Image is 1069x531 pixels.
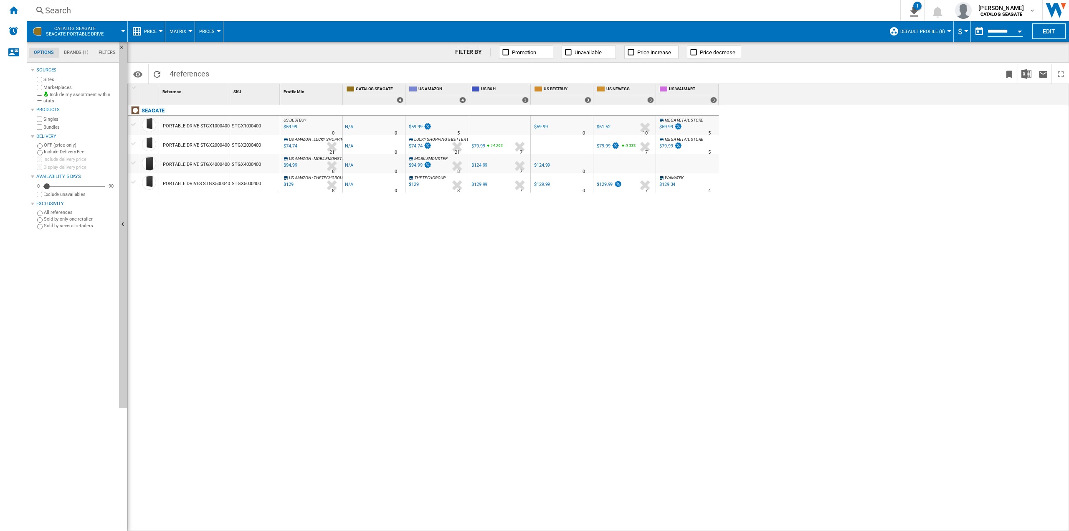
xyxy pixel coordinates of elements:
[46,21,112,42] button: CATALOG SEAGATESeagate portable drive
[520,168,522,176] div: Delivery Time : 7 days
[534,124,547,130] div: $59.99
[345,84,405,105] div: CATALOG SEAGATE 4 offers sold by CATALOG SEAGATE
[1052,64,1069,84] button: Maximize
[144,29,157,34] span: Price
[955,2,972,19] img: profile.jpg
[597,124,610,130] div: $61.52
[595,123,610,131] div: $61.52
[971,23,988,40] button: md-calendar
[43,91,116,104] label: Include my assortment within stats
[606,86,654,93] span: US NEWEGG
[282,161,297,170] div: Last updated : Monday, 8 September 2025 01:32
[408,180,419,189] div: $129
[282,180,294,189] div: Last updated : Tuesday, 9 September 2025 02:15
[637,49,671,56] span: Price increase
[659,143,673,149] div: $79.99
[43,91,48,97] img: mysite-bg-18x18.png
[457,129,460,137] div: Delivery Time : 5 days
[1012,23,1027,38] button: Open calendar
[665,175,684,180] span: WAMATEK
[163,174,257,193] div: PORTABLE DRIVES STGX5000400 BLACK 5TB
[408,142,432,150] div: $74.74
[900,21,949,42] button: Default profile (8)
[409,124,422,130] div: $59.99
[199,29,215,34] span: Prices
[232,84,280,97] div: SKU Sort None
[455,148,460,157] div: Delivery Time : 21 days
[230,116,280,135] div: STGX1000400
[455,48,491,56] div: FILTER BY
[471,163,487,168] div: $124.99
[163,117,254,136] div: PORTABLE DRIVE STGX1000400 BLACK 1TB
[470,161,487,170] div: $124.99
[329,148,334,157] div: Delivery Time : 21 days
[583,187,585,195] div: Delivery Time : 0 day
[520,187,522,195] div: Delivery Time : 7 days
[45,5,879,16] div: Search
[533,123,547,131] div: $59.99
[37,165,42,170] input: Display delivery price
[459,97,466,103] div: 4 offers sold by US AMAZON
[708,148,711,157] div: Delivery Time : 5 days
[37,85,42,90] input: Marketplaces
[59,48,94,58] md-tab-item: Brands (1)
[144,21,161,42] button: Price
[94,48,121,58] md-tab-item: Filters
[614,180,622,188] img: promotionV3.png
[345,123,353,131] div: N/A
[170,29,186,34] span: Matrix
[132,21,161,42] div: Price
[423,161,432,168] img: promotionV3.png
[913,2,922,10] div: 1
[980,12,1022,17] b: CATALOG SEAGATE
[471,182,487,187] div: $129.99
[491,143,500,148] span: 14.29
[585,97,591,103] div: 3 offers sold by US BESTBUY
[457,187,460,195] div: Delivery Time : 8 days
[414,137,479,142] span: LUCKY SHOPPING & BETTER LIVING
[414,156,448,161] span: MOBILEMONSTER
[43,191,116,198] label: Exclude unavailables
[37,93,42,103] input: Include my assortment within stats
[282,84,342,97] div: Profile Min Sort None
[345,180,353,189] div: N/A
[625,142,630,152] i: %
[106,183,116,189] div: 90
[597,143,610,149] div: $79.99
[533,161,550,170] div: $124.99
[37,150,43,155] input: Include Delivery Fee
[230,154,280,173] div: STGX4000400
[470,142,485,150] div: $79.99
[174,69,209,78] span: references
[597,182,613,187] div: $129.99
[423,142,432,149] img: promotionV3.png
[163,155,254,174] div: PORTABLE DRIVE STGX4000400 BLACK 4TB
[665,118,703,122] span: MEGA RETAIL STORE
[674,142,682,149] img: promotionV3.png
[282,123,297,131] div: Last updated : Thursday, 11 September 2025 17:06
[954,21,971,42] md-menu: Currency
[37,224,43,229] input: Sold by several retailers
[36,133,116,140] div: Delivery
[8,26,18,36] img: alerts-logo.svg
[958,21,966,42] button: $
[645,148,648,157] div: Delivery Time : 7 days
[624,46,679,59] button: Price increase
[289,156,311,161] span: US AMAZON
[512,49,536,56] span: Promotion
[37,77,42,82] input: Sites
[230,135,280,154] div: STGX2000400
[611,142,620,149] img: promotionV3.png
[1021,69,1031,79] img: excel-24x24.png
[312,175,345,180] span: : THETECHGROUP
[129,66,146,81] button: Options
[312,156,347,161] span: : MOBILEMONSTER
[230,173,280,193] div: STGX5000400
[43,124,116,130] label: Bundles
[595,84,656,105] div: US NEWEGG 3 offers sold by US NEWEGG
[645,187,648,195] div: Delivery Time : 7 days
[44,223,116,229] label: Sold by several retailers
[395,168,397,176] div: Delivery Time : 0 day
[37,117,42,122] input: Singles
